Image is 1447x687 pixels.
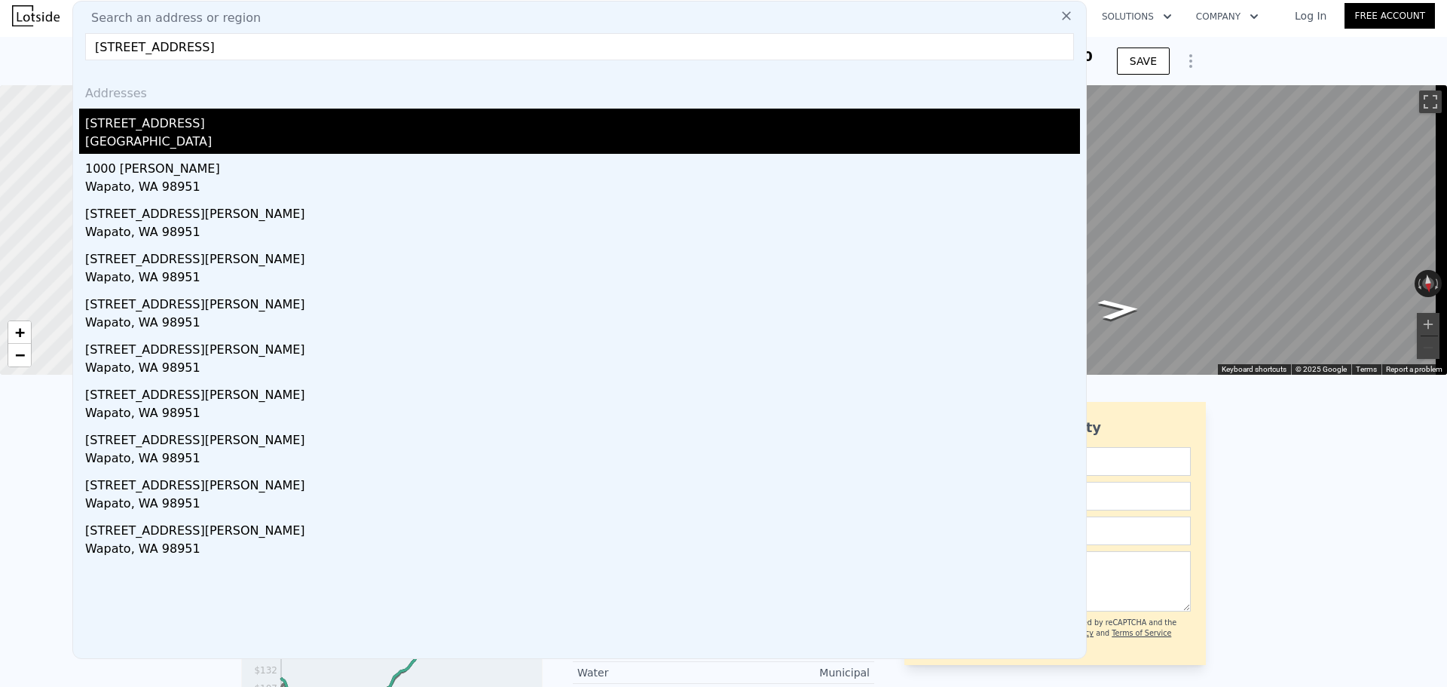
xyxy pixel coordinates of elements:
a: Report a problem [1386,365,1442,373]
div: Wapato, WA 98951 [85,495,1080,516]
span: © 2025 Google [1296,365,1347,373]
div: [STREET_ADDRESS][PERSON_NAME] [85,425,1080,449]
a: Free Account [1345,3,1435,29]
div: Water [577,665,723,680]
tspan: $132 [254,665,277,676]
span: Search an address or region [79,9,261,27]
div: Municipal [723,665,870,680]
div: This site is protected by reCAPTCHA and the Google and apply. [1017,618,1191,650]
div: Addresses [79,72,1080,109]
div: [STREET_ADDRESS][PERSON_NAME] [85,199,1080,223]
div: Wapato, WA 98951 [85,449,1080,471]
img: Lotside [12,5,60,26]
input: Enter an address, city, region, neighborhood or zip code [85,33,1074,60]
a: Zoom out [8,344,31,367]
button: Zoom out [1417,336,1439,359]
button: Keyboard shortcuts [1222,364,1286,375]
div: [STREET_ADDRESS][PERSON_NAME] [85,290,1080,314]
div: [STREET_ADDRESS][PERSON_NAME] [85,380,1080,404]
div: [STREET_ADDRESS][PERSON_NAME] [85,471,1080,495]
div: 1000 [PERSON_NAME] [85,154,1080,178]
button: Rotate counterclockwise [1415,270,1423,297]
button: Company [1184,3,1271,30]
button: Toggle fullscreen view [1419,90,1442,113]
div: Wapato, WA 98951 [85,223,1080,244]
button: Show Options [1176,46,1206,76]
div: Wapato, WA 98951 [85,359,1080,380]
path: Go West, E Elizabeth St [1081,294,1158,325]
div: Wapato, WA 98951 [85,314,1080,335]
div: [STREET_ADDRESS][PERSON_NAME] [85,516,1080,540]
button: Solutions [1090,3,1184,30]
a: Zoom in [8,321,31,344]
a: Terms of Service [1112,629,1171,637]
div: Wapato, WA 98951 [85,268,1080,290]
button: Rotate clockwise [1434,270,1442,297]
span: + [15,323,25,342]
button: Zoom in [1417,313,1439,336]
button: SAVE [1117,48,1170,75]
button: Reset the view [1421,269,1435,298]
a: Log In [1277,8,1345,23]
div: [STREET_ADDRESS] [85,109,1080,133]
span: − [15,345,25,364]
div: [GEOGRAPHIC_DATA] [85,133,1080,154]
div: Wapato, WA 98951 [85,540,1080,561]
a: Terms (opens in new tab) [1356,365,1377,373]
div: Wapato, WA 98951 [85,178,1080,199]
div: Wapato, WA 98951 [85,404,1080,425]
div: [STREET_ADDRESS][PERSON_NAME] [85,335,1080,359]
div: [STREET_ADDRESS][PERSON_NAME] [85,244,1080,268]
